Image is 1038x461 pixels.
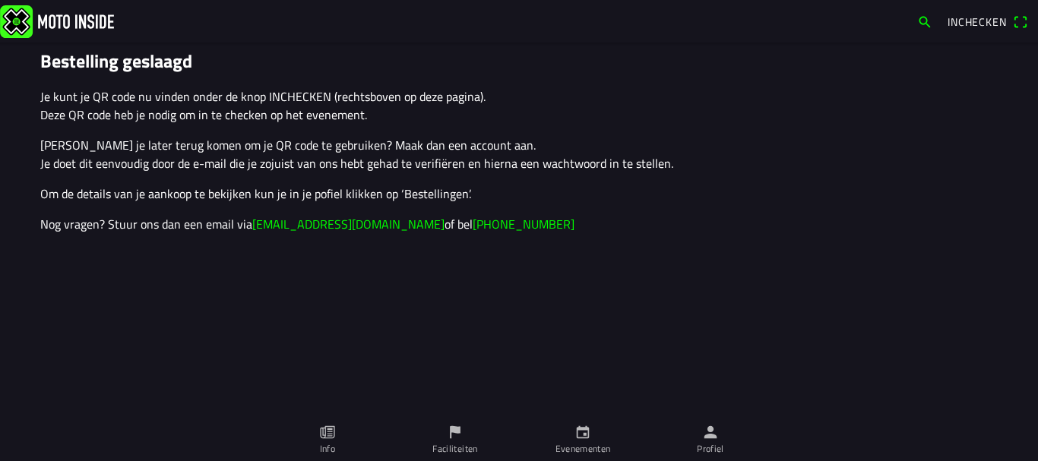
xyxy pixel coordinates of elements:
[432,442,477,456] ion-label: Faciliteiten
[910,8,940,34] a: search
[940,8,1035,34] a: Incheckenqr scanner
[320,442,335,456] ion-label: Info
[40,87,998,124] p: Je kunt je QR code nu vinden onder de knop INCHECKEN (rechtsboven op deze pagina). Deze QR code h...
[574,424,591,440] ion-icon: calendar
[40,136,998,172] p: [PERSON_NAME] je later terug komen om je QR code te gebruiken? Maak dan een account aan. Je doet ...
[40,185,998,203] p: Om de details van je aankoop te bekijken kun je in je pofiel klikken op ‘Bestellingen’.
[702,424,719,440] ion-icon: person
[252,215,445,233] a: [EMAIL_ADDRESS][DOMAIN_NAME]
[447,424,464,440] ion-icon: flag
[555,442,611,456] ion-label: Evenementen
[697,442,724,456] ion-label: Profiel
[40,215,998,233] p: Nog vragen? Stuur ons dan een email via of bel
[948,14,1007,30] span: Inchecken
[40,50,998,72] h1: Bestelling geslaagd
[473,215,574,233] a: [PHONE_NUMBER]
[319,424,336,440] ion-icon: paper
